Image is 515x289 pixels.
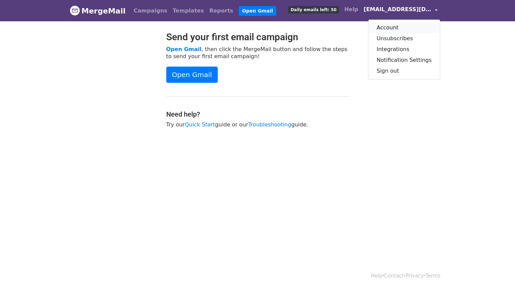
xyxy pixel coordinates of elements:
span: Daily emails left: 50 [288,6,339,14]
a: Templates [170,4,207,18]
a: MergeMail [70,4,126,18]
a: Contact [384,273,404,279]
a: Open Gmail [166,67,218,83]
h2: Send your first email campaign [166,31,349,43]
a: Terms [425,273,440,279]
img: MergeMail logo [70,5,80,16]
a: [EMAIL_ADDRESS][DOMAIN_NAME] [361,3,440,19]
a: Unsubscribes [368,33,440,44]
a: Troubleshooting [248,121,291,128]
p: , then click the MergeMail button and follow the steps to send your first email campaign! [166,46,349,60]
a: Notification Settings [368,55,440,66]
span: [EMAIL_ADDRESS][DOMAIN_NAME] [364,5,431,14]
h4: Need help? [166,110,349,118]
a: Daily emails left: 50 [285,3,341,16]
a: Integrations [368,44,440,55]
div: [EMAIL_ADDRESS][DOMAIN_NAME] [368,19,440,79]
a: Sign out [368,66,440,76]
iframe: Chat Widget [481,257,515,289]
p: Try our guide or our guide. [166,121,349,128]
a: Account [368,22,440,33]
a: Reports [207,4,236,18]
a: Open Gmail [166,46,201,52]
a: Quick Start [185,121,215,128]
a: Help [371,273,382,279]
a: Help [342,3,361,16]
a: Open Gmail [239,6,276,16]
a: Privacy [405,273,424,279]
a: Campaigns [131,4,170,18]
